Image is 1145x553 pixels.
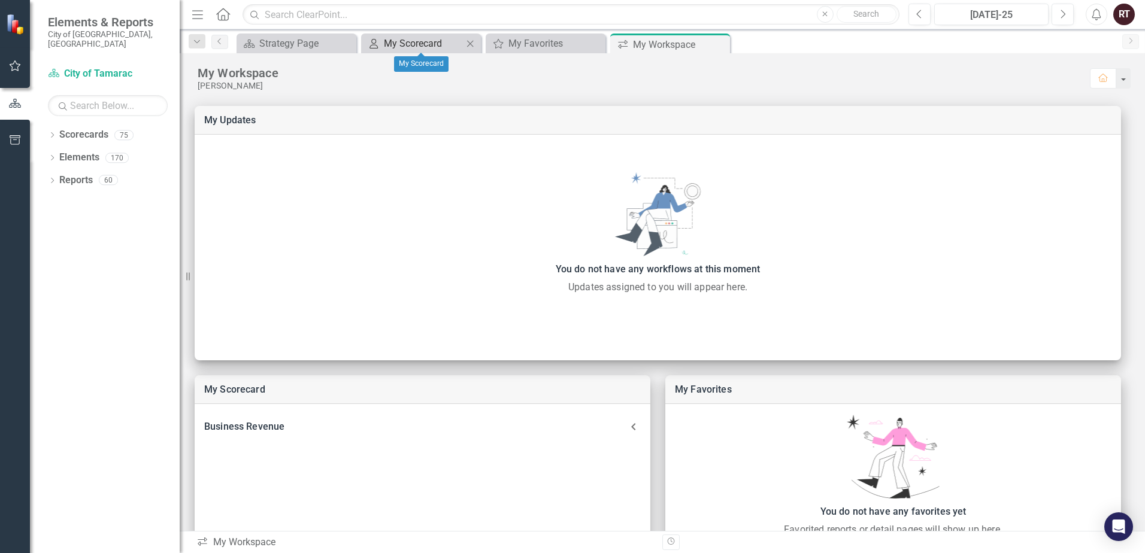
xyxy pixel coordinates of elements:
[633,37,727,52] div: My Workspace
[48,95,168,116] input: Search Below...
[99,175,118,186] div: 60
[837,6,896,23] button: Search
[508,36,602,51] div: My Favorites
[259,36,353,51] div: Strategy Page
[384,36,463,51] div: My Scorecard
[671,522,1115,537] div: Favorited reports or detail pages will show up here.
[204,114,256,126] a: My Updates
[240,36,353,51] a: Strategy Page
[853,9,879,19] span: Search
[59,128,108,142] a: Scorecards
[114,130,134,140] div: 75
[195,414,650,440] div: Business Revenue
[59,151,99,165] a: Elements
[6,14,27,35] img: ClearPoint Strategy
[48,67,168,81] a: City of Tamarac
[364,36,463,51] a: My Scorecard
[59,174,93,187] a: Reports
[48,15,168,29] span: Elements & Reports
[201,280,1115,294] div: Updates assigned to you will appear here.
[489,36,602,51] a: My Favorites
[204,384,265,395] a: My Scorecard
[938,8,1044,22] div: [DATE]-25
[204,418,626,435] div: Business Revenue
[198,81,1090,91] div: [PERSON_NAME]
[1113,4,1135,25] button: RT
[1104,512,1133,541] div: Open Intercom Messenger
[394,56,449,72] div: My Scorecard
[675,384,732,395] a: My Favorites
[196,536,653,549] div: My Workspace
[198,65,1090,81] div: My Workspace
[243,4,899,25] input: Search ClearPoint...
[48,29,168,49] small: City of [GEOGRAPHIC_DATA], [GEOGRAPHIC_DATA]
[105,153,129,163] div: 170
[934,4,1049,25] button: [DATE]-25
[201,261,1115,278] div: You do not have any workflows at this moment
[671,503,1115,520] div: You do not have any favorites yet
